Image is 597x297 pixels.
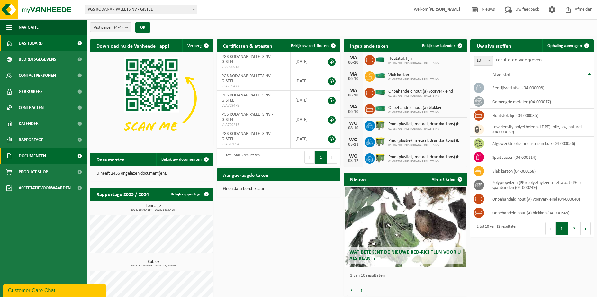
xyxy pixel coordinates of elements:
div: 1 tot 5 van 5 resultaten [220,150,260,164]
img: HK-XC-40-GN-00 [375,89,386,95]
span: Pmd (plastiek, metaal, drankkartons) (bedrijven) [388,155,464,160]
div: MA [347,104,360,110]
a: Bekijk uw documenten [156,153,213,166]
span: Documenten [19,148,46,164]
span: VLA709477 [222,84,285,89]
button: Vestigingen(4/4) [90,22,131,32]
span: Dashboard [19,35,43,51]
div: 05-11 [347,142,360,147]
iframe: chat widget [3,283,107,297]
td: afgewerkte olie - industrie in bulk (04-000056) [487,137,594,150]
span: 2024: 1676,415 t - 2025: 1403,429 t [93,208,213,212]
div: 08-10 [347,126,360,130]
span: VLA900913 [222,65,285,70]
span: Bekijk uw documenten [161,157,202,162]
span: Contactpersonen [19,67,56,84]
h2: Uw afvalstoffen [470,39,518,52]
button: 1 [556,222,568,235]
div: 06-10 [347,93,360,98]
button: Vorige [347,283,357,296]
img: WB-1100-HPE-GN-50 [375,136,386,147]
a: Bekijk uw kalender [417,39,466,52]
p: Geen data beschikbaar. [223,187,334,191]
img: Download de VHEPlus App [90,52,213,145]
td: onbehandeld hout (A) blokken (04-000648) [487,206,594,220]
div: MA [347,55,360,60]
span: Pmd (plastiek, metaal, drankkartons) (bedrijven) [388,138,464,143]
h3: Kubiek [93,260,213,267]
h2: Documenten [90,153,131,166]
h2: Nieuws [344,173,373,185]
span: Pmd (plastiek, metaal, drankkartons) (bedrijven) [388,122,464,127]
span: PGS RODANAR PALLETS NV - GISTEL [85,5,197,14]
button: Next [581,222,591,235]
span: 01-087701 - PGS RODANAR PALLETS NV [388,61,439,65]
div: 06-10 [347,77,360,81]
span: 01-087701 - PGS RODANAR PALLETS NV [388,94,453,98]
h2: Aangevraagde taken [217,168,275,181]
button: Previous [304,151,315,164]
span: Bedrijfsgegevens [19,51,56,67]
td: vlak karton (04-000158) [487,164,594,178]
span: Houtstof, fijn [388,56,439,61]
span: Ophaling aanvragen [547,44,582,48]
td: bedrijfsrestafval (04-000008) [487,81,594,95]
span: Navigatie [19,19,39,35]
td: spuitbussen (04-000114) [487,150,594,164]
td: [DATE] [291,129,321,148]
img: WB-1100-HPE-GN-50 [375,152,386,163]
span: VLA709215 [222,122,285,128]
span: VLA613094 [222,142,285,147]
span: Bekijk uw kalender [422,44,455,48]
span: Afvalstof [492,72,511,77]
div: 1 tot 10 van 12 resultaten [474,221,517,236]
img: WB-1100-HPE-GN-50 [375,120,386,130]
span: Kalender [19,116,39,132]
button: Verberg [182,39,213,52]
a: Alle artikelen [427,173,466,186]
td: polypropyleen (PP)/polyethyleentereftalaat (PET) spanbanden (04-000249) [487,178,594,192]
td: houtstof, fijn (04-000035) [487,109,594,122]
button: 2 [568,222,581,235]
h3: Tonnage [93,204,213,212]
button: OK [135,22,150,33]
h2: Rapportage 2025 / 2024 [90,188,155,200]
td: [DATE] [291,71,321,91]
span: PGS RODANAR PALLETS NV - GISTEL [222,74,273,84]
a: Ophaling aanvragen [542,39,593,52]
span: Verberg [187,44,202,48]
img: HK-XC-40-GN-00 [375,106,386,112]
h2: Ingeplande taken [344,39,395,52]
td: low density polyethyleen (LDPE) folie, los, naturel (04-000039) [487,122,594,137]
span: Rapportage [19,132,43,148]
p: U heeft 2456 ongelezen document(en). [96,171,207,176]
a: Bekijk uw certificaten [286,39,340,52]
h2: Certificaten & attesten [217,39,279,52]
span: PGS RODANAR PALLETS NV - GISTEL [222,112,273,122]
div: 03-12 [347,159,360,163]
count: (4/4) [114,25,123,30]
div: 06-10 [347,110,360,114]
strong: [PERSON_NAME] [428,7,460,12]
div: WO [347,121,360,126]
span: Onbehandeld hout (a) blokken [388,105,442,111]
td: [DATE] [291,52,321,71]
a: Wat betekent de nieuwe RED-richtlijn voor u als klant? [345,187,466,267]
span: 2024: 52,800 m3 - 2025: 44,000 m3 [93,264,213,267]
span: Vlak karton [388,73,439,78]
span: 01-087701 - PGS RODANAR PALLETS NV [388,111,442,114]
span: Gebruikers [19,84,43,100]
p: 1 van 10 resultaten [350,274,464,278]
span: Onbehandeld hout (a) voorverkleind [388,89,453,94]
span: Product Shop [19,164,48,180]
td: gemengde metalen (04-000017) [487,95,594,109]
td: [DATE] [291,91,321,110]
span: Wat betekent de nieuwe RED-richtlijn voor u als klant? [349,250,461,261]
h2: Download nu de Vanheede+ app! [90,39,176,52]
span: Contracten [19,100,44,116]
span: 01-087701 - PGS RODANAR PALLETS NV [388,78,439,82]
span: Bekijk uw certificaten [291,44,329,48]
img: HK-XT-40-GN-00 [375,57,386,62]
